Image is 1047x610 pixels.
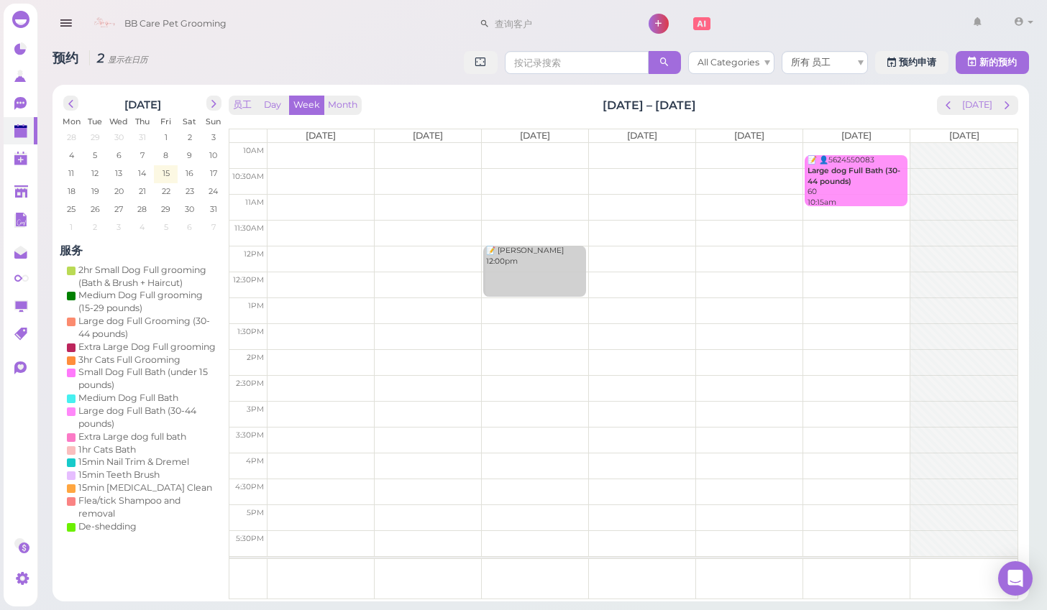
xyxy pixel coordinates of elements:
[137,185,147,198] span: 21
[208,149,219,162] span: 10
[91,149,99,162] span: 5
[78,353,180,366] div: 3hr Cats Full Grooming
[78,520,137,533] div: De-shedding
[485,246,585,267] div: 📝 [PERSON_NAME] 12:00pm
[949,130,979,141] span: [DATE]
[236,430,264,440] span: 3:30pm
[186,221,193,234] span: 6
[183,116,196,126] span: Sat
[78,456,189,468] div: 15min Nail Trim & Dremel
[603,97,696,114] h2: [DATE] – [DATE]
[162,149,170,162] span: 8
[247,508,264,517] span: 5pm
[88,116,102,126] span: Tue
[505,51,649,74] input: 按记录搜索
[324,96,362,115] button: Month
[791,57,831,68] span: 所有 员工
[68,149,76,162] span: 4
[160,116,171,126] span: Fri
[236,534,264,543] span: 5:30pm
[979,57,1017,68] span: 新的预约
[65,131,78,144] span: 28
[114,167,124,180] span: 13
[91,221,99,234] span: 2
[237,327,264,336] span: 1:30pm
[78,405,218,430] div: Large dog Full Bath (30-44 pounds)
[163,221,170,234] span: 5
[698,57,759,68] span: All Categories
[78,264,218,290] div: 2hr Small Dog Full grooming (Bath & Brush + Haircut)
[89,131,101,144] span: 29
[135,116,150,126] span: Thu
[124,4,227,44] span: BB Care Pet Grooming
[233,275,264,285] span: 12:30pm
[243,146,264,155] span: 10am
[63,116,81,126] span: Mon
[289,96,324,115] button: Week
[138,221,146,234] span: 4
[956,51,1029,74] button: 新的预约
[247,405,264,414] span: 3pm
[124,96,161,111] h2: [DATE]
[60,244,225,257] h4: 服务
[78,366,218,392] div: Small Dog Full Bath (under 15 pounds)
[109,116,128,126] span: Wed
[160,203,172,216] span: 29
[78,494,218,520] div: Flea/tick Shampoo and removal
[65,203,77,216] span: 25
[78,315,218,341] div: Large dog Full Grooming (30-44 pounds)
[161,167,171,180] span: 15
[244,249,264,259] span: 12pm
[209,203,219,216] span: 31
[136,203,148,216] span: 28
[206,116,221,126] span: Sun
[186,149,193,162] span: 9
[875,51,948,74] a: 预约申请
[235,482,264,491] span: 4:30pm
[68,221,74,234] span: 1
[67,167,76,180] span: 11
[998,561,1033,596] div: Open Intercom Messenger
[113,203,124,216] span: 27
[247,353,264,362] span: 2pm
[210,131,217,144] span: 3
[808,166,900,186] b: Large dog Full Bath (30-44 pounds)
[90,167,100,180] span: 12
[206,96,221,111] button: next
[163,131,169,144] span: 1
[63,96,78,111] button: prev
[186,131,193,144] span: 2
[52,50,82,65] span: 预约
[139,149,146,162] span: 7
[207,185,219,198] span: 24
[937,96,959,115] button: prev
[113,131,125,144] span: 30
[210,221,217,234] span: 7
[520,130,550,141] span: [DATE]
[113,185,125,198] span: 20
[89,50,147,65] i: 2
[78,289,218,315] div: Medium Dog Full grooming (15-29 pounds)
[137,167,147,180] span: 14
[229,96,256,115] button: 员工
[183,203,196,216] span: 30
[78,468,160,481] div: 15min Teeth Brush
[137,131,147,144] span: 31
[245,198,264,207] span: 11am
[160,185,172,198] span: 22
[78,443,136,456] div: 1hr Cats Bath
[115,221,122,234] span: 3
[108,55,147,65] small: 显示在日历
[248,301,264,310] span: 1pm
[78,341,216,353] div: Extra Large Dog Full grooming
[627,130,657,141] span: [DATE]
[89,203,101,216] span: 26
[490,12,629,35] input: 查询客户
[90,185,101,198] span: 19
[66,185,77,198] span: 18
[115,149,123,162] span: 6
[78,430,186,443] div: Extra Large dog full bath
[184,185,196,198] span: 23
[958,96,997,115] button: [DATE]
[841,130,872,141] span: [DATE]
